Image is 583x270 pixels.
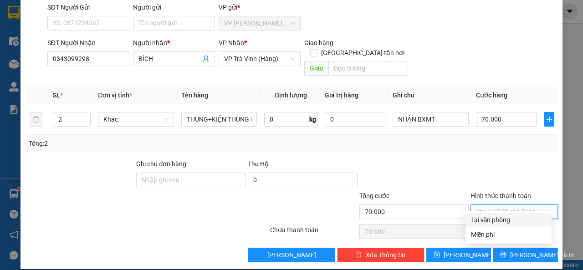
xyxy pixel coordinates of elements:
div: Người nhận [133,38,215,48]
span: Thu Hộ [248,160,269,168]
span: Tổng cước [359,192,389,199]
div: Người gửi [133,2,215,12]
button: deleteXóa Thông tin [337,248,424,262]
input: Ghi Chú [393,112,469,127]
div: Tổng: 2 [29,138,226,148]
span: delete [356,251,362,259]
button: printer[PERSON_NAME] và In [493,248,558,262]
span: [PERSON_NAME] [267,250,316,260]
p: GỬI: [4,18,133,35]
span: Tên hàng [181,92,208,99]
div: Tại văn phòng [471,215,546,225]
label: Hình thức thanh toán [470,192,531,199]
span: [GEOGRAPHIC_DATA] tận nơi [317,48,408,58]
span: Giao [304,61,328,76]
div: VP gửi [219,2,301,12]
span: [PERSON_NAME] và In [510,250,574,260]
input: Dọc đường [328,61,408,76]
span: Khác [103,112,169,126]
button: save[PERSON_NAME] [426,248,491,262]
span: VP Cầu Kè [26,39,60,48]
span: save [434,251,440,259]
div: SĐT Người Gửi [47,2,129,12]
span: MỸ ANH [49,49,77,58]
span: Xóa Thông tin [366,250,405,260]
th: Ghi chú [389,87,472,104]
span: Đơn vị tính [98,92,132,99]
span: plus [544,116,554,123]
span: VP Nhận [219,39,244,46]
span: Giá trị hàng [325,92,358,99]
span: KO BAO ƯỚT [24,59,69,68]
strong: BIÊN NHẬN GỬI HÀNG [31,5,106,14]
div: SĐT Người Nhận [47,38,129,48]
span: [PERSON_NAME] [444,250,492,260]
span: VP Trần Phú (Hàng) [224,16,295,30]
button: plus [544,112,554,127]
span: SL [53,92,60,99]
span: VP [PERSON_NAME] ([GEOGRAPHIC_DATA]) - [4,18,85,35]
span: Giao hàng [304,39,333,46]
input: Ghi chú đơn hàng [136,173,246,187]
input: VD: Bàn, Ghế [181,112,257,127]
span: Định lượng [275,92,307,99]
span: Cước hàng [476,92,507,99]
label: Ghi chú đơn hàng [136,160,186,168]
span: kg [308,112,317,127]
span: GIAO: [4,59,69,68]
button: [PERSON_NAME] [248,248,335,262]
span: printer [500,251,506,259]
input: 0 [325,112,385,127]
span: VP Trà Vinh (Hàng) [224,52,295,66]
span: 0347810334 - [4,49,77,58]
button: delete [29,112,43,127]
div: Chưa thanh toán [269,225,358,241]
span: user-add [202,55,210,62]
p: NHẬN: [4,39,133,48]
div: Miễn phí [471,229,546,239]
